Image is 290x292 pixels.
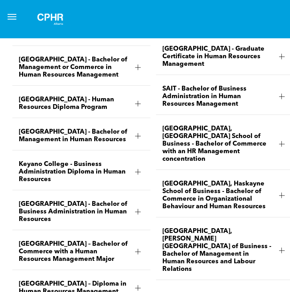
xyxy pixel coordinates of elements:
span: SAIT - Bachelor of Business Administration in Human Resources Management [162,85,272,108]
span: [GEOGRAPHIC_DATA] - Human Resources Diploma Program [19,96,129,111]
img: A white background with a few lines on it [30,6,70,32]
span: [GEOGRAPHIC_DATA], [GEOGRAPHIC_DATA] School of Business - Bachelor of Commerce with an HR Managem... [162,125,272,163]
span: [GEOGRAPHIC_DATA], [PERSON_NAME][GEOGRAPHIC_DATA] of Business - Bachelor of Management in Human R... [162,228,272,273]
span: [GEOGRAPHIC_DATA] – Bachelor of Commerce with a Human Resources Management Major [19,241,129,263]
span: [GEOGRAPHIC_DATA] - Bachelor of Business Administration in Human Resources [19,201,129,223]
span: [GEOGRAPHIC_DATA], Haskayne School of Business - Bachelor of Commerce in Organizational Behaviour... [162,180,272,211]
button: menu [4,9,20,25]
span: [GEOGRAPHIC_DATA] - Graduate Certificate in Human Resources Management [162,45,272,68]
span: [GEOGRAPHIC_DATA] - Bachelor of Management in Human Resources [19,128,129,144]
span: Keyano College - Business Administration Diploma in Human Resources [19,161,129,183]
span: [GEOGRAPHIC_DATA] - Bachelor of Management or Commerce in Human Resources Management [19,56,129,79]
